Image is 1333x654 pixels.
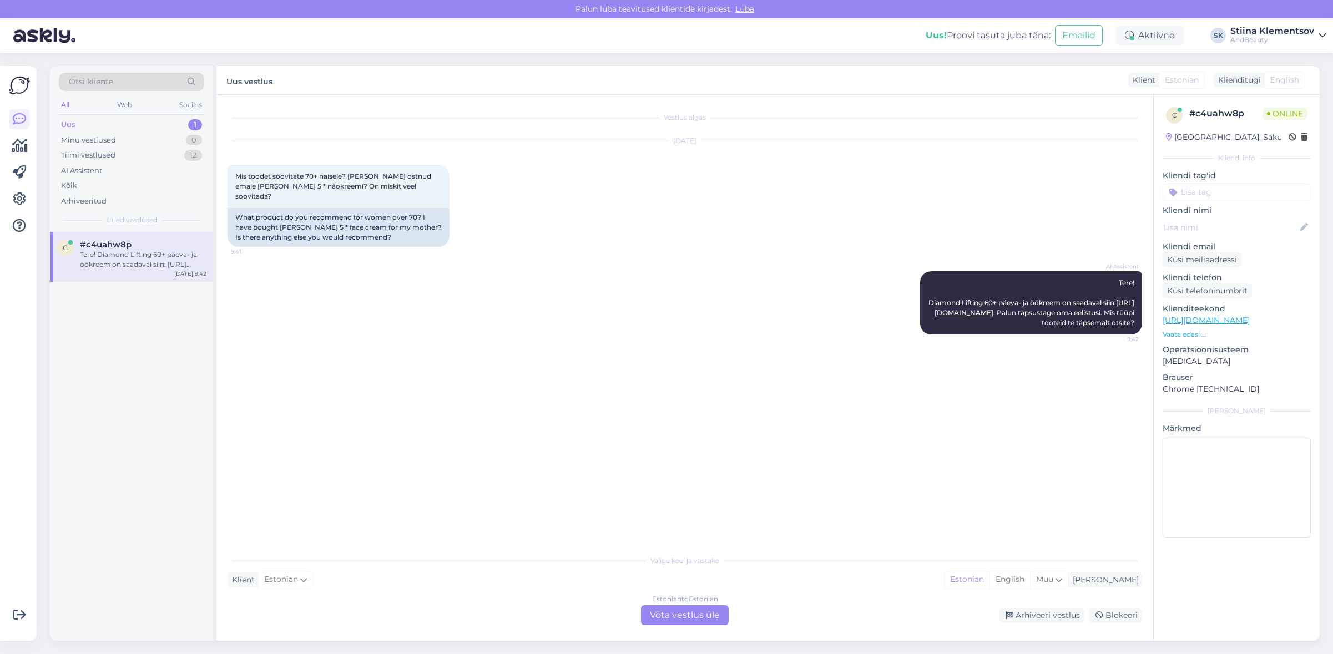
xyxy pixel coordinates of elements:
span: AI Assistent [1097,262,1139,271]
p: [MEDICAL_DATA] [1163,356,1311,367]
span: 9:42 [1097,335,1139,343]
b: Uus! [926,30,947,40]
div: All [59,98,72,112]
div: Socials [177,98,204,112]
button: Emailid [1055,25,1103,46]
span: #c4uahw8p [80,240,132,250]
div: 0 [186,135,202,146]
p: Märkmed [1163,423,1311,434]
label: Uus vestlus [226,73,272,88]
div: Uus [61,119,75,130]
div: Võta vestlus üle [641,605,729,625]
div: 12 [184,150,202,161]
span: c [63,244,68,252]
div: Aktiivne [1116,26,1184,45]
span: Mis toodet soovitate 70+ naisele? [PERSON_NAME] ostnud emale [PERSON_NAME] 5 * näokreemi? On misk... [235,172,433,200]
p: Operatsioonisüsteem [1163,344,1311,356]
div: AndBeauty [1230,36,1314,44]
div: [DATE] 9:42 [174,270,206,278]
div: # c4uahw8p [1189,107,1263,120]
span: c [1172,111,1177,119]
div: Web [115,98,134,112]
input: Lisa nimi [1163,221,1298,234]
span: Tere! Diamond Lifting 60+ päeva- ja öökreem on saadaval siin: . Palun täpsustage oma eelistusi. M... [928,278,1136,327]
div: AI Assistent [61,165,102,176]
div: Arhiveeri vestlus [999,608,1084,623]
span: Muu [1036,574,1053,584]
div: Klient [228,574,255,586]
div: Valige keel ja vastake [228,556,1142,566]
p: Klienditeekond [1163,303,1311,315]
div: [PERSON_NAME] [1163,406,1311,416]
div: [DATE] [228,136,1142,146]
span: English [1270,74,1299,86]
div: Vestlus algas [228,113,1142,123]
div: Stiina Klementsov [1230,27,1314,36]
span: Estonian [264,574,298,586]
div: Kõik [61,180,77,191]
div: SK [1210,28,1226,43]
div: 1 [188,119,202,130]
a: [URL][DOMAIN_NAME] [1163,315,1250,325]
div: Klient [1128,74,1155,86]
span: Luba [732,4,758,14]
span: Uued vestlused [106,215,158,225]
div: Arhiveeritud [61,196,107,207]
p: Chrome [TECHNICAL_ID] [1163,383,1311,395]
p: Kliendi nimi [1163,205,1311,216]
span: Online [1263,108,1307,120]
div: Kliendi info [1163,153,1311,163]
div: Blokeeri [1089,608,1142,623]
p: Brauser [1163,372,1311,383]
div: Minu vestlused [61,135,116,146]
div: Küsi telefoninumbrit [1163,283,1252,298]
p: Kliendi telefon [1163,272,1311,283]
div: What product do you recommend for women over 70? I have bought [PERSON_NAME] 5 * face cream for m... [228,208,450,247]
p: Kliendi email [1163,241,1311,252]
div: Proovi tasuta juba täna: [926,29,1051,42]
div: Klienditugi [1214,74,1261,86]
img: Askly Logo [9,75,30,96]
div: Tere! Diamond Lifting 60+ päeva- ja öökreem on saadaval siin: [URL][DOMAIN_NAME]. Palun täpsustag... [80,250,206,270]
div: Tiimi vestlused [61,150,115,161]
span: Otsi kliente [69,76,113,88]
a: Stiina KlementsovAndBeauty [1230,27,1326,44]
div: Estonian to Estonian [652,594,718,604]
span: 9:41 [231,247,272,256]
span: Estonian [1165,74,1199,86]
div: Küsi meiliaadressi [1163,252,1241,267]
p: Kliendi tag'id [1163,170,1311,181]
input: Lisa tag [1163,184,1311,200]
div: [PERSON_NAME] [1068,574,1139,586]
div: English [989,571,1030,588]
p: Vaata edasi ... [1163,329,1311,339]
div: Estonian [945,571,989,588]
div: [GEOGRAPHIC_DATA], Saku [1166,131,1282,143]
